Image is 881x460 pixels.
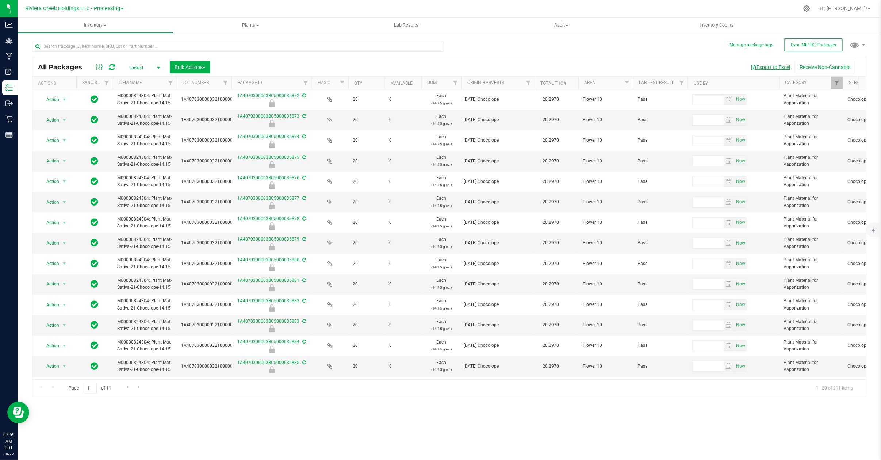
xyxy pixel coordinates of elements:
[91,279,99,289] span: In Sync
[791,42,836,47] span: Sync METRC Packages
[426,161,457,168] p: (14.15 g ea.)
[230,181,313,189] div: Final Check Lock
[734,341,746,351] span: select
[40,197,60,207] span: Action
[101,77,113,89] a: Filter
[784,216,839,230] span: Plant Material for Vaporization
[60,218,69,228] span: select
[690,22,744,28] span: Inventory Counts
[60,197,69,207] span: select
[230,243,313,250] div: Final Check Lock
[637,178,683,185] span: Pass
[40,176,60,187] span: Action
[734,156,746,166] span: select
[734,176,746,187] span: select
[540,81,567,86] a: Total THC%
[117,134,172,147] span: M00000824304: Plant Mat-Sativa-21-Chocolope-14.15
[734,320,747,330] span: Set Current date
[353,158,380,165] span: 20
[181,158,243,165] span: 1A4070300000321000000691
[117,154,172,168] span: M00000824304: Plant Mat-Sativa-21-Chocolope-14.15
[464,239,532,246] div: [DATE] Chocolope
[230,284,313,291] div: Final Check Lock
[539,279,563,290] span: 20.2970
[5,21,13,28] inline-svg: Analytics
[724,341,734,351] span: select
[539,238,563,248] span: 20.2970
[784,257,839,271] span: Plant Material for Vaporization
[724,197,734,207] span: select
[637,260,683,267] span: Pass
[40,115,60,125] span: Action
[353,116,380,123] span: 20
[312,77,348,89] th: Has COA
[91,258,99,269] span: In Sync
[637,116,683,123] span: Pass
[426,223,457,230] p: (14.15 g ea.)
[734,361,746,371] span: select
[230,161,313,168] div: Final Check Lock
[237,360,299,365] a: 1A4070300003BC5000035885
[464,158,532,165] div: [DATE] Chocolope
[237,339,299,344] a: 1A4070300003BC5000035884
[734,320,746,330] span: select
[734,238,747,249] span: Set Current date
[389,137,417,144] span: 0
[230,222,313,230] div: Final Check Lock
[584,80,595,85] a: Area
[5,115,13,123] inline-svg: Retail
[426,100,457,107] p: (14.15 g ea.)
[301,155,306,160] span: Sync from Compliance System
[637,219,683,226] span: Pass
[795,61,855,73] button: Receive Non-Cannabis
[539,94,563,105] span: 20.2970
[301,237,306,242] span: Sync from Compliance System
[91,217,99,227] span: In Sync
[181,199,243,206] span: 1A4070300000321000000691
[32,41,444,52] input: Search Package ID, Item Name, SKU, Lot or Part Number...
[583,239,629,246] span: Flower 10
[60,95,69,105] span: select
[230,141,313,148] div: Final Check Lock
[175,64,206,70] span: Bulk Actions
[354,81,362,86] a: Qty
[784,195,839,209] span: Plant Material for Vaporization
[676,77,688,89] a: Filter
[328,18,484,33] a: Lab Results
[784,298,839,311] span: Plant Material for Vaporization
[724,95,734,105] span: select
[117,277,172,291] span: M00000824304: Plant Mat-Sativa-21-Chocolope-14.15
[230,202,313,209] div: Final Check Lock
[119,80,142,85] a: Item Name
[583,137,629,144] span: Flower 10
[724,176,734,187] span: select
[181,260,243,267] span: 1A4070300000321000000691
[426,154,457,168] span: Each
[384,22,428,28] span: Lab Results
[353,219,380,226] span: 20
[464,219,532,226] div: [DATE] Chocolope
[60,258,69,269] span: select
[729,42,773,48] button: Manage package tags
[785,80,807,85] a: Category
[734,279,747,290] span: Set Current date
[724,279,734,289] span: select
[353,281,380,288] span: 20
[426,113,457,127] span: Each
[5,53,13,60] inline-svg: Manufacturing
[637,281,683,288] span: Pass
[237,93,299,98] a: 1A4070300003BC5000035872
[734,279,746,289] span: select
[724,115,734,125] span: select
[802,5,811,12] div: Manage settings
[173,22,328,28] span: Plants
[849,80,864,85] a: Strain
[60,176,69,187] span: select
[637,158,683,165] span: Pass
[831,77,843,89] a: Filter
[5,68,13,76] inline-svg: Inbound
[60,279,69,289] span: select
[117,175,172,188] span: M00000824304: Plant Mat-Sativa-21-Chocolope-14.15
[426,257,457,271] span: Each
[300,77,312,89] a: Filter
